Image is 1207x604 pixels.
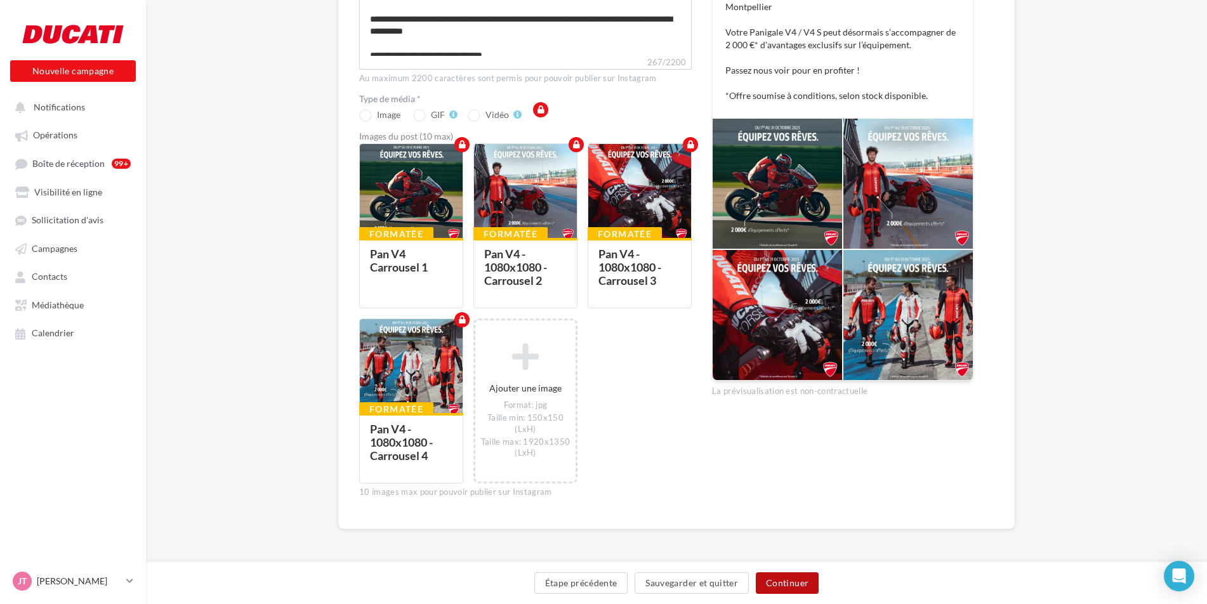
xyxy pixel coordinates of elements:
div: 10 images max pour pouvoir publier sur Instagram [359,487,692,498]
span: Médiathèque [32,299,84,310]
a: Opérations [8,123,138,146]
a: Boîte de réception99+ [8,152,138,175]
div: Formatée [359,227,433,241]
div: Formatée [473,227,548,241]
div: 99+ [112,159,131,169]
button: Notifications [8,95,133,118]
p: [PERSON_NAME] [37,575,121,588]
span: Notifications [34,102,85,112]
span: Campagnes [32,243,77,254]
a: Visibilité en ligne [8,180,138,203]
span: Boîte de réception [32,158,105,169]
span: Opérations [33,130,77,141]
div: Pan V4 - 1080x1080 - Carrousel 4 [370,422,433,463]
button: Continuer [756,572,819,594]
span: Calendrier [32,328,74,339]
a: Sollicitation d'avis [8,208,138,231]
span: Contacts [32,272,67,282]
a: Médiathèque [8,293,138,316]
a: Campagnes [8,237,138,259]
div: Images du post (10 max) [359,132,692,141]
div: Formatée [359,402,433,416]
a: Contacts [8,265,138,287]
label: Type de média * [359,95,692,103]
a: JT [PERSON_NAME] [10,569,136,593]
button: Nouvelle campagne [10,60,136,82]
span: JT [18,575,27,588]
div: Pan V4 Carrousel 1 [370,247,428,274]
button: Étape précédente [534,572,628,594]
div: Formatée [588,227,662,241]
div: Pan V4 - 1080x1080 - Carrousel 2 [484,247,547,287]
div: La prévisualisation est non-contractuelle [712,381,973,397]
span: Visibilité en ligne [34,187,102,197]
div: Open Intercom Messenger [1164,561,1194,591]
button: Sauvegarder et quitter [635,572,749,594]
span: Sollicitation d'avis [32,215,103,226]
div: Pan V4 - 1080x1080 - Carrousel 3 [598,247,661,287]
label: 267/2200 [359,56,692,70]
a: Calendrier [8,321,138,344]
div: Au maximum 2200 caractères sont permis pour pouvoir publier sur Instagram [359,73,692,84]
